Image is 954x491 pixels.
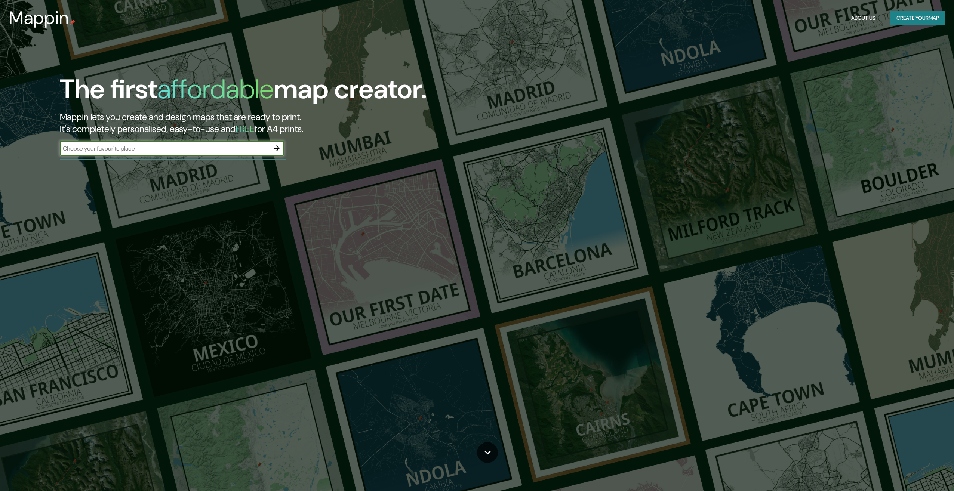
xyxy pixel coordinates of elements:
[60,111,537,135] h2: Mappin lets you create and design maps that are ready to print. It's completely personalised, eas...
[60,74,427,111] h1: The first map creator.
[848,11,878,25] button: About Us
[157,72,274,106] h1: affordable
[9,7,69,28] h3: Mappin
[236,123,255,135] h5: FREE
[890,11,945,25] button: Create yourmap
[60,144,269,153] input: Choose your favourite place
[69,19,75,25] img: mappin-pin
